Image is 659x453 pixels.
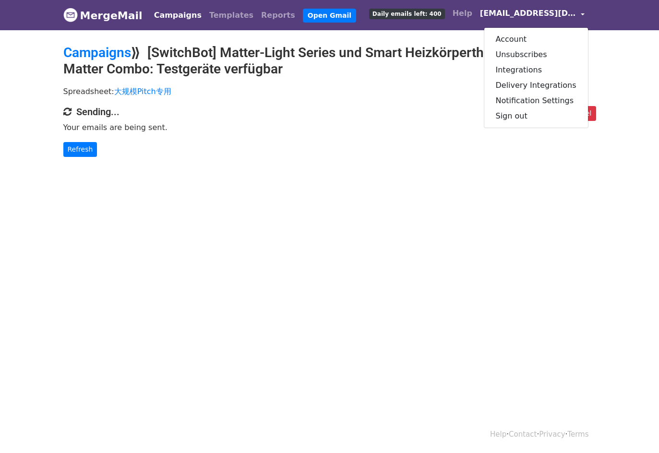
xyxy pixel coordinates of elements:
a: Sign out [484,108,588,124]
a: Privacy [539,430,565,439]
div: 聊天小组件 [611,407,659,453]
div: [EMAIL_ADDRESS][DOMAIN_NAME] [484,27,588,128]
a: Unsubscribes [484,47,588,62]
a: Open Gmail [303,9,356,23]
a: Campaigns [150,6,205,25]
a: Contact [509,430,537,439]
a: Refresh [63,142,97,157]
a: [EMAIL_ADDRESS][DOMAIN_NAME] [476,4,588,26]
a: Terms [567,430,588,439]
a: Help [490,430,506,439]
a: Account [484,32,588,47]
a: Help [449,4,476,23]
a: Templates [205,6,257,25]
h4: Sending... [63,106,596,118]
h2: ⟫ [SwitchBot] Matter-Light Series und Smart Heizkörperthermostat Panel Matter Combo: Testgeräte v... [63,45,596,77]
a: Reports [257,6,299,25]
p: Your emails are being sent. [63,122,596,132]
iframe: Chat Widget [611,407,659,453]
a: Notification Settings [484,93,588,108]
a: Daily emails left: 400 [365,4,449,23]
a: Campaigns [63,45,131,60]
span: Daily emails left: 400 [369,9,445,19]
span: [EMAIL_ADDRESS][DOMAIN_NAME] [480,8,576,19]
a: Integrations [484,62,588,78]
a: 大规模Pitch专用 [114,87,171,96]
img: MergeMail logo [63,8,78,22]
a: MergeMail [63,5,143,25]
p: Spreadsheet: [63,86,596,96]
a: Delivery Integrations [484,78,588,93]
